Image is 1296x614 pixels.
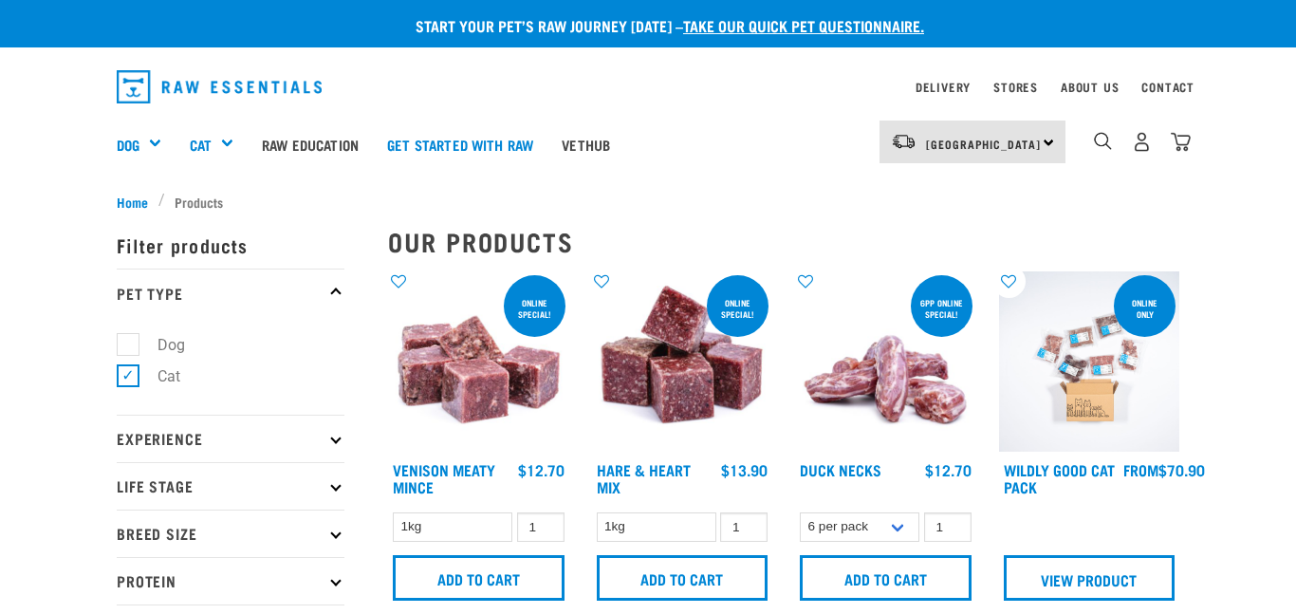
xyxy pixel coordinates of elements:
div: $12.70 [925,461,972,478]
input: 1 [720,512,768,542]
label: Cat [127,364,188,388]
a: Contact [1141,84,1194,90]
a: Hare & Heart Mix [597,465,691,491]
input: Add to cart [393,555,565,601]
a: Dog [117,134,139,156]
a: Stores [993,84,1038,90]
div: $12.70 [518,461,565,478]
p: Filter products [117,221,344,269]
p: Pet Type [117,269,344,316]
a: Get started with Raw [373,106,547,182]
label: Dog [127,333,193,357]
span: FROM [1123,465,1158,474]
div: ONLINE ONLY [1114,288,1176,328]
img: van-moving.png [891,133,916,150]
img: home-icon@2x.png [1171,132,1191,152]
div: $13.90 [721,461,768,478]
input: 1 [517,512,565,542]
img: Pile Of Duck Necks For Pets [795,271,976,453]
a: Home [117,192,158,212]
span: [GEOGRAPHIC_DATA] [926,140,1041,147]
img: Cat 0 2sec [999,271,1180,453]
span: Home [117,192,148,212]
input: 1 [924,512,972,542]
p: Protein [117,557,344,605]
h2: Our Products [388,227,1179,256]
a: Cat [190,134,212,156]
img: user.png [1132,132,1152,152]
a: Vethub [547,106,624,182]
p: Life Stage [117,462,344,510]
nav: dropdown navigation [102,63,1194,111]
p: Breed Size [117,510,344,557]
nav: breadcrumbs [117,192,1179,212]
div: ONLINE SPECIAL! [707,288,768,328]
img: home-icon-1@2x.png [1094,132,1112,150]
input: Add to cart [597,555,768,601]
a: About Us [1061,84,1119,90]
a: Delivery [916,84,971,90]
a: take our quick pet questionnaire. [683,21,924,29]
a: Venison Meaty Mince [393,465,495,491]
div: 6pp online special! [911,288,972,328]
img: Raw Essentials Logo [117,70,322,103]
img: 1117 Venison Meat Mince 01 [388,271,569,453]
div: ONLINE SPECIAL! [504,288,565,328]
p: Experience [117,415,344,462]
img: Pile Of Cubed Hare Heart For Pets [592,271,773,453]
div: $70.90 [1123,461,1205,478]
a: Raw Education [248,106,373,182]
a: Wildly Good Cat Pack [1004,465,1115,491]
a: View Product [1004,555,1176,601]
a: Duck Necks [800,465,881,474]
input: Add to cart [800,555,972,601]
